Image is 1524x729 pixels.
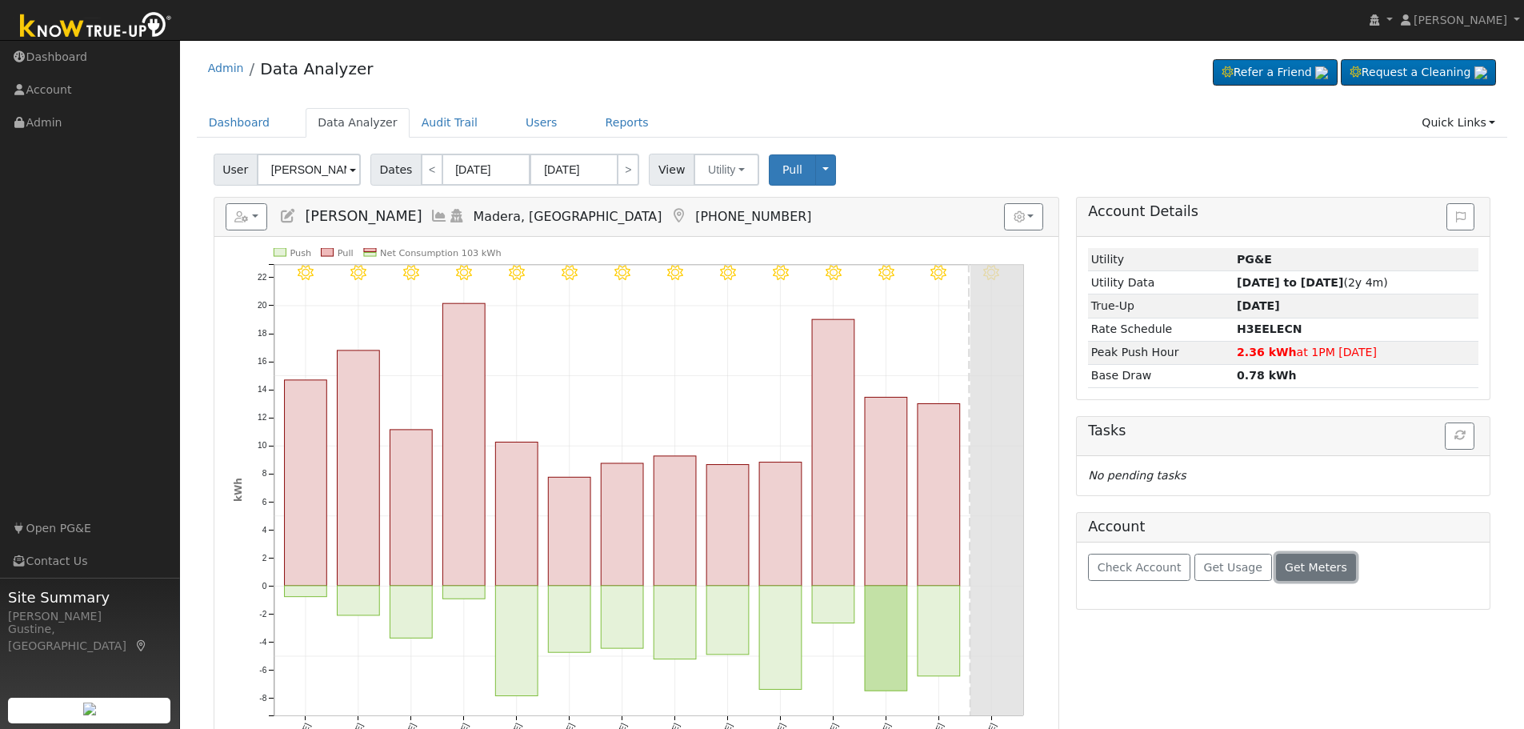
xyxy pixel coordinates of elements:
img: retrieve [1315,66,1328,79]
button: Utility [694,154,759,186]
rect: onclick="" [812,586,854,623]
i: 9/06 - Clear [456,265,472,281]
a: Admin [208,62,244,74]
text: 16 [258,358,267,367]
strong: 0.78 kWh [1237,369,1297,382]
a: Refer a Friend [1213,59,1338,86]
text: -4 [259,638,266,647]
rect: onclick="" [865,586,907,691]
button: Check Account [1088,554,1190,581]
span: User [214,154,258,186]
rect: onclick="" [601,586,643,648]
a: Dashboard [197,108,282,138]
a: Login As (last 06/03/2025 12:30:54 PM) [448,208,466,224]
rect: onclick="" [442,303,485,586]
i: No pending tasks [1088,469,1186,482]
i: 9/15 - Clear [930,265,946,281]
text: 22 [258,273,267,282]
span: Get Meters [1285,561,1347,574]
span: Pull [782,163,802,176]
rect: onclick="" [759,586,802,690]
rect: onclick="" [654,586,696,659]
h5: Account [1088,519,1145,535]
text: 2 [262,554,266,563]
text: 10 [258,442,267,451]
td: Rate Schedule [1088,318,1234,341]
strong: ID: 16925976, authorized: 06/03/25 [1237,253,1272,266]
input: Select a User [257,154,361,186]
rect: onclick="" [654,456,696,586]
a: Data Analyzer [260,59,373,78]
span: Madera, [GEOGRAPHIC_DATA] [474,209,662,224]
text: 4 [262,526,266,535]
i: 9/03 - Clear [298,265,314,281]
rect: onclick="" [284,586,326,597]
div: Gustine, [GEOGRAPHIC_DATA] [8,621,171,655]
span: View [649,154,694,186]
rect: onclick="" [918,404,960,587]
i: 9/08 - Clear [562,265,578,281]
span: [PERSON_NAME] [305,208,422,224]
text: -2 [259,610,266,619]
a: Multi-Series Graph [430,208,448,224]
rect: onclick="" [390,430,432,586]
a: < [421,154,443,186]
i: 9/12 - Clear [773,265,789,281]
i: 9/09 - MostlyClear [614,265,630,281]
rect: onclick="" [548,478,590,587]
strong: [DATE] to [DATE] [1237,276,1343,289]
text: Net Consumption 103 kWh [380,248,502,258]
strong: 2.36 kWh [1237,346,1297,358]
text: Pull [337,248,353,258]
button: Get Usage [1194,554,1272,581]
td: Utility [1088,248,1234,271]
text: 0 [262,582,266,591]
rect: onclick="" [337,586,379,615]
rect: onclick="" [495,586,538,696]
rect: onclick="" [759,463,802,586]
td: Utility Data [1088,271,1234,294]
i: 9/13 - Clear [825,265,841,281]
span: [PHONE_NUMBER] [695,209,811,224]
a: Users [514,108,570,138]
rect: onclick="" [601,463,643,586]
a: Request a Cleaning [1341,59,1496,86]
span: Site Summary [8,587,171,608]
img: retrieve [1474,66,1487,79]
h5: Tasks [1088,423,1478,439]
text: kWh [233,478,244,502]
i: 9/14 - Clear [878,265,894,281]
text: 12 [258,414,267,423]
text: 18 [258,329,267,338]
i: 9/11 - Clear [720,265,736,281]
rect: onclick="" [706,586,749,655]
rect: onclick="" [390,586,432,638]
span: Get Usage [1204,561,1262,574]
i: 9/04 - Clear [350,265,366,281]
rect: onclick="" [865,398,907,587]
rect: onclick="" [706,465,749,586]
div: [PERSON_NAME] [8,608,171,625]
rect: onclick="" [284,380,326,586]
button: Issue History [1446,203,1474,230]
a: Quick Links [1410,108,1507,138]
span: Check Account [1098,561,1182,574]
text: Push [290,248,311,258]
span: (2y 4m) [1237,276,1388,289]
button: Pull [769,154,816,186]
span: Dates [370,154,422,186]
i: 9/07 - Clear [509,265,525,281]
img: retrieve [83,703,96,715]
text: 8 [262,470,266,479]
h5: Account Details [1088,203,1478,220]
rect: onclick="" [812,319,854,586]
strong: [DATE] [1237,299,1280,312]
button: Get Meters [1276,554,1357,581]
td: True-Up [1088,294,1234,318]
a: Map [670,208,687,224]
i: 9/05 - Clear [403,265,419,281]
a: Edit User (31089) [279,208,297,224]
a: Reports [594,108,661,138]
a: Map [134,639,149,652]
text: -8 [259,694,266,703]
